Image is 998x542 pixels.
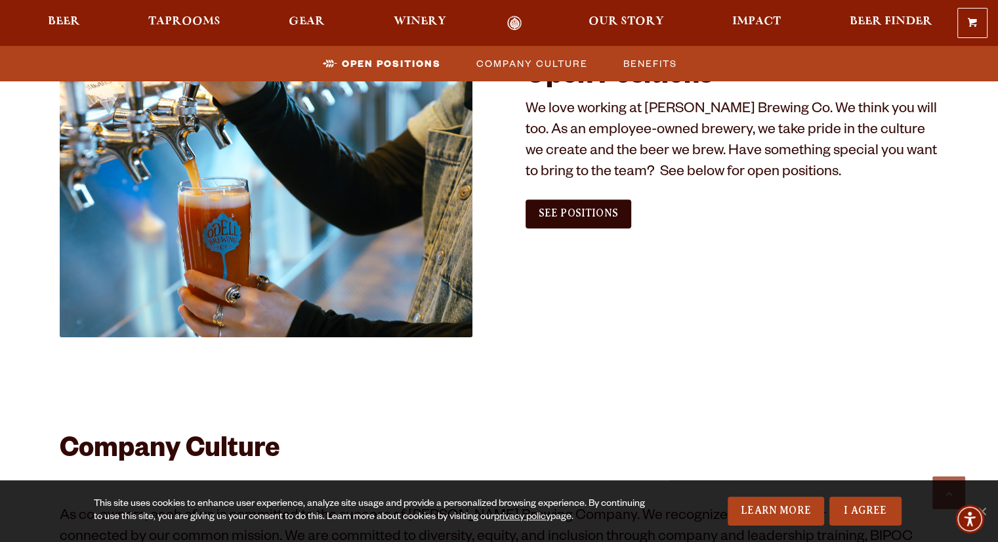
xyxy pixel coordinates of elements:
a: I Agree [829,497,902,526]
a: Taprooms [140,16,229,31]
span: See Positions [539,207,618,219]
span: Open Positions [342,54,441,73]
a: Beer Finder [841,16,940,31]
a: Our Story [580,16,673,31]
span: Gear [289,16,325,27]
span: Winery [394,16,446,27]
div: Accessibility Menu [955,505,984,533]
span: Benefits [623,54,677,73]
p: We love working at [PERSON_NAME] Brewing Co. We think you will too. As an employee-owned brewery,... [526,100,939,184]
span: Impact [732,16,781,27]
span: Taprooms [148,16,220,27]
span: Beer [48,16,80,27]
a: Beer [39,16,89,31]
a: Impact [724,16,789,31]
a: Winery [385,16,455,31]
a: Odell Home [490,16,539,31]
a: Open Positions [315,54,447,73]
a: Company Culture [468,54,594,73]
a: See Positions [526,199,631,228]
span: Company Culture [476,54,588,73]
h2: Company Culture [60,436,939,467]
span: Beer Finder [849,16,932,27]
img: Jobs_1 [60,62,473,337]
div: This site uses cookies to enhance user experience, analyze site usage and provide a personalized ... [94,498,654,524]
a: Scroll to top [932,476,965,509]
a: Learn More [728,497,824,526]
a: privacy policy [494,512,551,523]
span: Our Story [589,16,664,27]
a: Benefits [615,54,684,73]
a: Gear [280,16,333,31]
